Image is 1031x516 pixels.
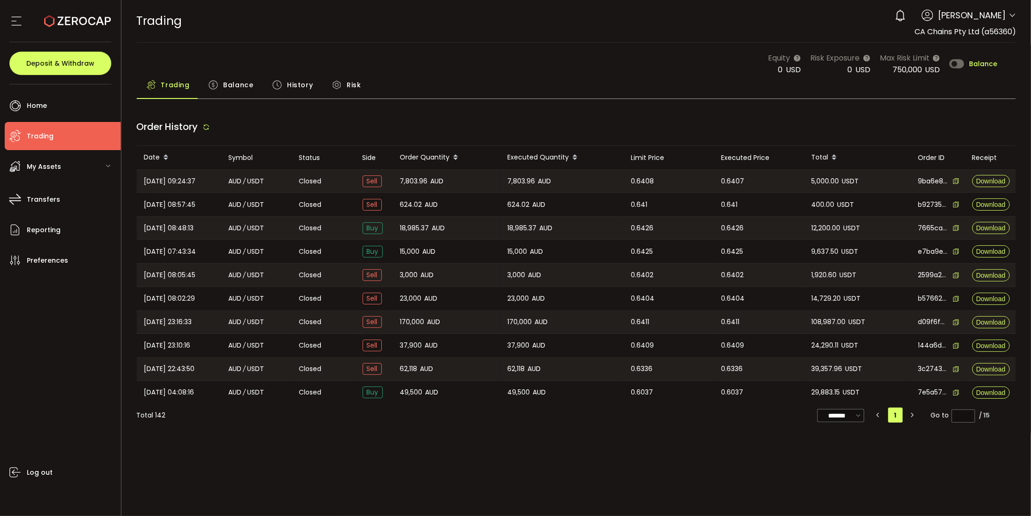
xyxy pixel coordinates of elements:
span: AUD [533,387,546,398]
span: AUD [533,199,546,210]
em: / [243,364,246,374]
div: Receipt [965,152,1016,163]
span: [DATE] 07:43:34 [144,246,196,257]
span: Trading [27,129,54,143]
span: 624.02 [508,199,530,210]
span: Download [976,225,1005,231]
span: 7e5a57ea-2eeb-4fe1-95a1-63164c76f1e0 [918,387,948,397]
span: USDT [248,317,264,327]
span: AUD [533,340,546,351]
span: USDT [840,270,857,281]
span: Sell [363,269,382,281]
span: Download [976,248,1005,255]
span: 7,803.96 [400,176,428,187]
span: Download [976,272,1005,279]
span: Closed [299,176,322,186]
span: 14,729.20 [812,293,841,304]
em: / [243,270,246,281]
span: 170,000 [508,317,532,327]
span: USDT [842,340,859,351]
span: Log out [27,466,53,479]
span: 62,118 [508,364,525,374]
span: AUD [528,270,542,281]
span: Reporting [27,223,61,237]
span: Equity [768,52,791,64]
div: / 15 [979,410,990,420]
button: Download [972,222,1010,234]
span: Home [27,99,47,113]
span: Download [976,178,1005,184]
span: [DATE] 09:24:37 [144,176,196,187]
div: Order Quantity [393,150,500,166]
em: / [243,223,246,234]
span: 0.6402 [631,270,654,281]
span: Download [976,319,1005,326]
span: 62,118 [400,364,418,374]
span: USDT [845,364,862,374]
span: 49,500 [508,387,530,398]
div: Executed Quantity [500,150,624,166]
span: USDT [248,364,264,374]
div: Date [137,150,221,166]
span: CA Chains Pty Ltd (a56360) [915,26,1016,37]
span: 144a6d39-3ffb-43bc-8a9d-e5a66529c998 [918,341,948,350]
span: AUD [528,364,541,374]
span: 3c27439a-446f-4a8b-ba23-19f8e456f2b1 [918,364,948,374]
span: USDT [248,199,264,210]
span: AUD [535,317,548,327]
span: 0.6407 [721,176,744,187]
span: Sell [363,316,382,328]
button: Download [972,363,1010,375]
span: 18,985.37 [400,223,429,234]
span: 0.6425 [631,246,653,257]
span: USDT [248,176,264,187]
span: AUD [425,199,438,210]
span: [DATE] 22:43:50 [144,364,195,374]
span: 39,357.96 [812,364,843,374]
span: USDT [842,246,859,257]
span: 170,000 [400,317,425,327]
span: Trading [137,13,182,29]
span: USDT [842,176,859,187]
button: Download [972,340,1010,352]
span: 0.6404 [721,293,745,304]
span: 0.6408 [631,176,654,187]
span: USDT [248,270,264,281]
span: Sell [363,175,382,187]
span: History [287,76,313,94]
span: USDT [248,387,264,398]
span: AUD [229,293,242,304]
em: / [243,340,246,351]
span: AUD [229,340,242,351]
span: 18,985.37 [508,223,537,234]
span: USDT [248,223,264,234]
span: AUD [229,246,242,257]
li: 1 [888,408,903,423]
span: Sell [363,363,382,375]
span: Closed [299,270,322,280]
span: USD [855,64,870,75]
span: 0.6336 [721,364,743,374]
span: AUD [229,364,242,374]
span: Preferences [27,254,68,267]
span: 49,500 [400,387,423,398]
span: 7,803.96 [508,176,535,187]
span: b9273550-9ec8-42ab-b440-debceb6bf362 [918,200,948,210]
span: 15,000 [508,246,527,257]
span: Closed [299,341,322,350]
span: Closed [299,247,322,257]
span: 750,000 [892,64,922,75]
span: AUD [538,176,551,187]
div: Total 142 [137,410,166,420]
span: 0 [778,64,783,75]
span: 5,000.00 [812,176,839,187]
button: Deposit & Withdraw [9,52,111,75]
span: 37,900 [508,340,530,351]
span: [DATE] 23:10:16 [144,340,191,351]
span: [DATE] 23:16:33 [144,317,192,327]
span: USDT [849,317,866,327]
span: My Assets [27,160,61,174]
span: USDT [844,293,861,304]
span: Sell [363,340,382,351]
em: / [243,246,246,257]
